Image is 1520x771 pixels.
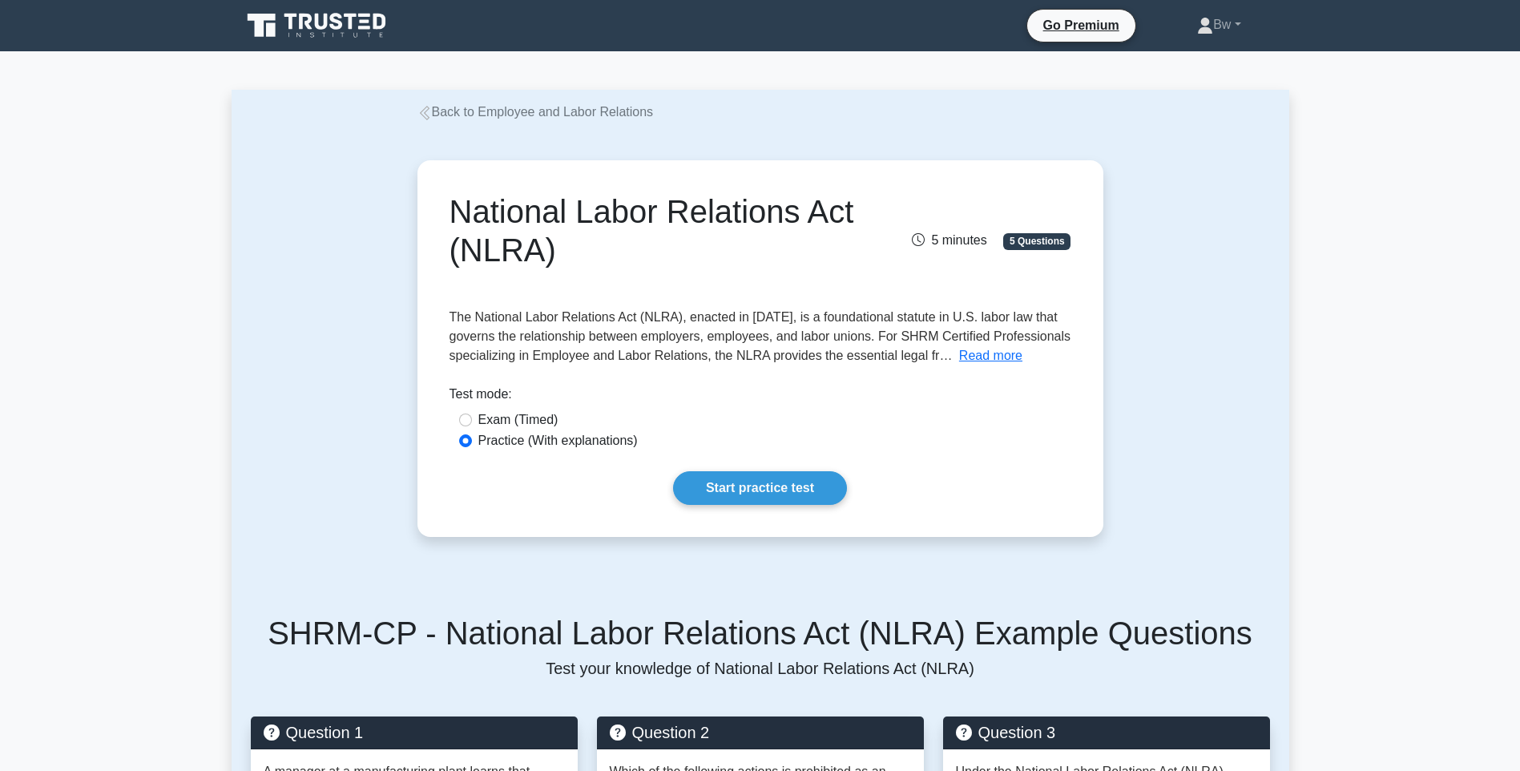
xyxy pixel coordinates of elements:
[450,310,1071,362] span: The National Labor Relations Act (NLRA), enacted in [DATE], is a foundational statute in U.S. lab...
[956,723,1257,742] h5: Question 3
[610,723,911,742] h5: Question 2
[450,192,857,269] h1: National Labor Relations Act (NLRA)
[478,410,558,430] label: Exam (Timed)
[251,659,1270,678] p: Test your knowledge of National Labor Relations Act (NLRA)
[1003,233,1070,249] span: 5 Questions
[1159,9,1279,41] a: Bw
[478,431,638,450] label: Practice (With explanations)
[959,346,1022,365] button: Read more
[673,471,847,505] a: Start practice test
[251,614,1270,652] h5: SHRM-CP - National Labor Relations Act (NLRA) Example Questions
[264,723,565,742] h5: Question 1
[1034,15,1129,35] a: Go Premium
[417,105,654,119] a: Back to Employee and Labor Relations
[912,233,986,247] span: 5 minutes
[450,385,1071,410] div: Test mode:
